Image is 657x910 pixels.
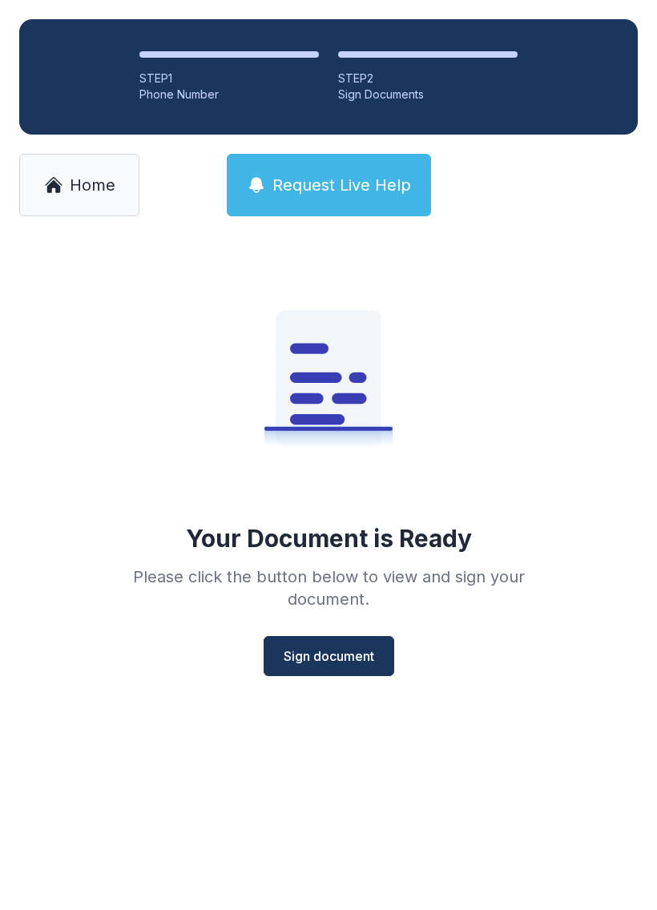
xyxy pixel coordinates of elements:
[186,524,472,553] div: Your Document is Ready
[338,87,518,103] div: Sign Documents
[70,174,115,196] span: Home
[139,87,319,103] div: Phone Number
[272,174,411,196] span: Request Live Help
[284,646,374,666] span: Sign document
[338,70,518,87] div: STEP 2
[98,566,559,610] div: Please click the button below to view and sign your document.
[139,70,319,87] div: STEP 1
